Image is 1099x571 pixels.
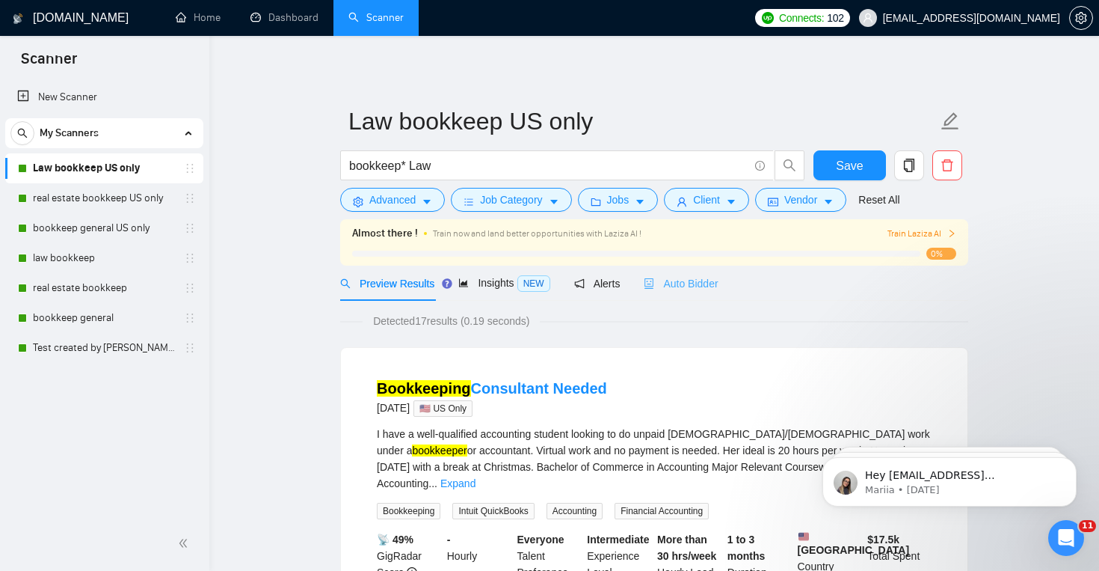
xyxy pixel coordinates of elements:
a: Expand [440,477,475,489]
span: Financial Accounting [615,503,709,519]
button: Train Laziza AI [887,227,956,241]
iframe: Intercom live chat [1048,520,1084,556]
span: setting [1070,12,1092,24]
b: - [447,534,451,546]
span: My Scanners [40,118,99,148]
span: caret-down [422,196,432,207]
span: search [340,278,351,289]
span: Bookkeeping [377,503,440,519]
span: holder [184,222,196,234]
input: Search Freelance Jobs... [349,156,748,175]
span: caret-down [635,196,645,207]
span: Save [836,156,863,175]
span: Scanner [9,48,89,79]
span: notification [574,278,585,289]
a: bookkeep general [33,303,175,333]
button: copy [894,150,924,180]
span: double-left [178,536,193,551]
li: New Scanner [5,82,203,112]
div: I have a well-qualified accounting student looking to do unpaid [DEMOGRAPHIC_DATA]/[DEMOGRAPHIC_D... [377,426,932,492]
b: 1 to 3 months [727,534,766,562]
span: Insights [458,277,549,289]
b: Everyone [517,534,564,546]
span: holder [184,192,196,204]
span: NEW [517,275,550,292]
img: 🇺🇸 [798,531,809,542]
span: Alerts [574,278,621,290]
a: setting [1069,12,1093,24]
mark: Bookkeeping [377,380,471,397]
a: bookkeep general US only [33,213,175,243]
a: searchScanner [348,11,404,24]
span: 0% [926,248,956,260]
a: homeHome [176,11,221,24]
button: settingAdvancedcaret-down [340,188,445,212]
span: Connects: [779,10,824,26]
span: delete [933,159,961,172]
span: folder [591,196,601,207]
button: idcardVendorcaret-down [755,188,846,212]
img: upwork-logo.png [762,12,774,24]
span: caret-down [823,196,834,207]
a: BookkeepingConsultant Needed [377,380,607,397]
iframe: Intercom notifications message [800,426,1099,531]
span: setting [353,196,363,207]
b: $ 17.5k [867,534,899,546]
span: holder [184,282,196,294]
span: user [677,196,687,207]
span: holder [184,252,196,264]
button: delete [932,150,962,180]
span: user [863,13,873,23]
span: idcard [768,196,778,207]
b: More than 30 hrs/week [657,534,716,562]
span: Vendor [784,192,817,208]
span: Client [693,192,720,208]
span: copy [895,159,923,172]
span: Jobs [607,192,629,208]
a: New Scanner [17,82,191,112]
span: search [11,128,34,138]
div: [DATE] [377,399,607,417]
span: Almost there ! [352,225,418,242]
span: Train now and land better opportunities with Laziza AI ! [433,228,641,239]
b: [GEOGRAPHIC_DATA] [798,531,910,556]
span: info-circle [755,161,765,171]
span: right [947,229,956,238]
span: Accounting [547,503,603,519]
span: 11 [1079,520,1096,532]
span: Preview Results [340,278,434,290]
button: search [10,121,34,145]
input: Scanner name... [348,103,938,140]
span: holder [184,162,196,174]
span: Intuit QuickBooks [452,503,534,519]
span: area-chart [458,278,469,288]
span: ... [428,477,437,489]
span: holder [184,342,196,354]
span: Detected 17 results (0.19 seconds) [363,313,540,329]
button: userClientcaret-down [664,188,749,212]
span: Auto Bidder [644,278,718,290]
a: Law bookkeep US only [33,153,175,183]
span: caret-down [726,196,736,207]
span: Advanced [369,192,416,208]
span: 🇺🇸 US Only [413,400,472,417]
img: logo [13,7,23,31]
button: search [775,150,804,180]
span: Job Category [480,192,542,208]
span: search [775,159,804,172]
a: law bookkeep [33,243,175,273]
a: real estate bookkeep [33,273,175,303]
b: Intermediate [587,534,649,546]
button: setting [1069,6,1093,30]
button: barsJob Categorycaret-down [451,188,571,212]
span: bars [464,196,474,207]
button: Save [813,150,886,180]
a: real estate bookkeep US only [33,183,175,213]
span: caret-down [549,196,559,207]
mark: bookkeeper [412,445,467,457]
b: 📡 49% [377,534,413,546]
